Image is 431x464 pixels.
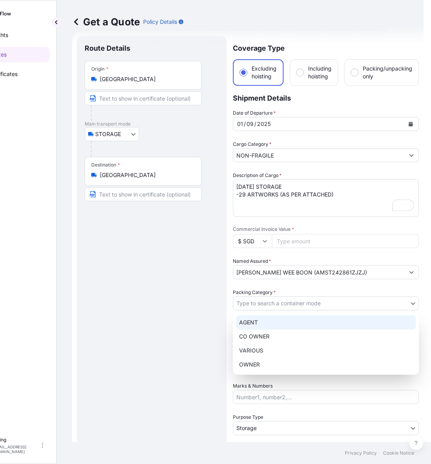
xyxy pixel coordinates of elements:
[143,18,177,26] p: Policy Details
[236,344,416,358] div: VARIOUS
[236,329,416,344] div: CO OWNER
[233,36,419,59] p: Coverage Type
[233,86,419,109] p: Shipment Details
[236,358,416,372] div: OWNER
[236,315,416,329] div: AGENT
[72,16,140,28] p: Get a Quote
